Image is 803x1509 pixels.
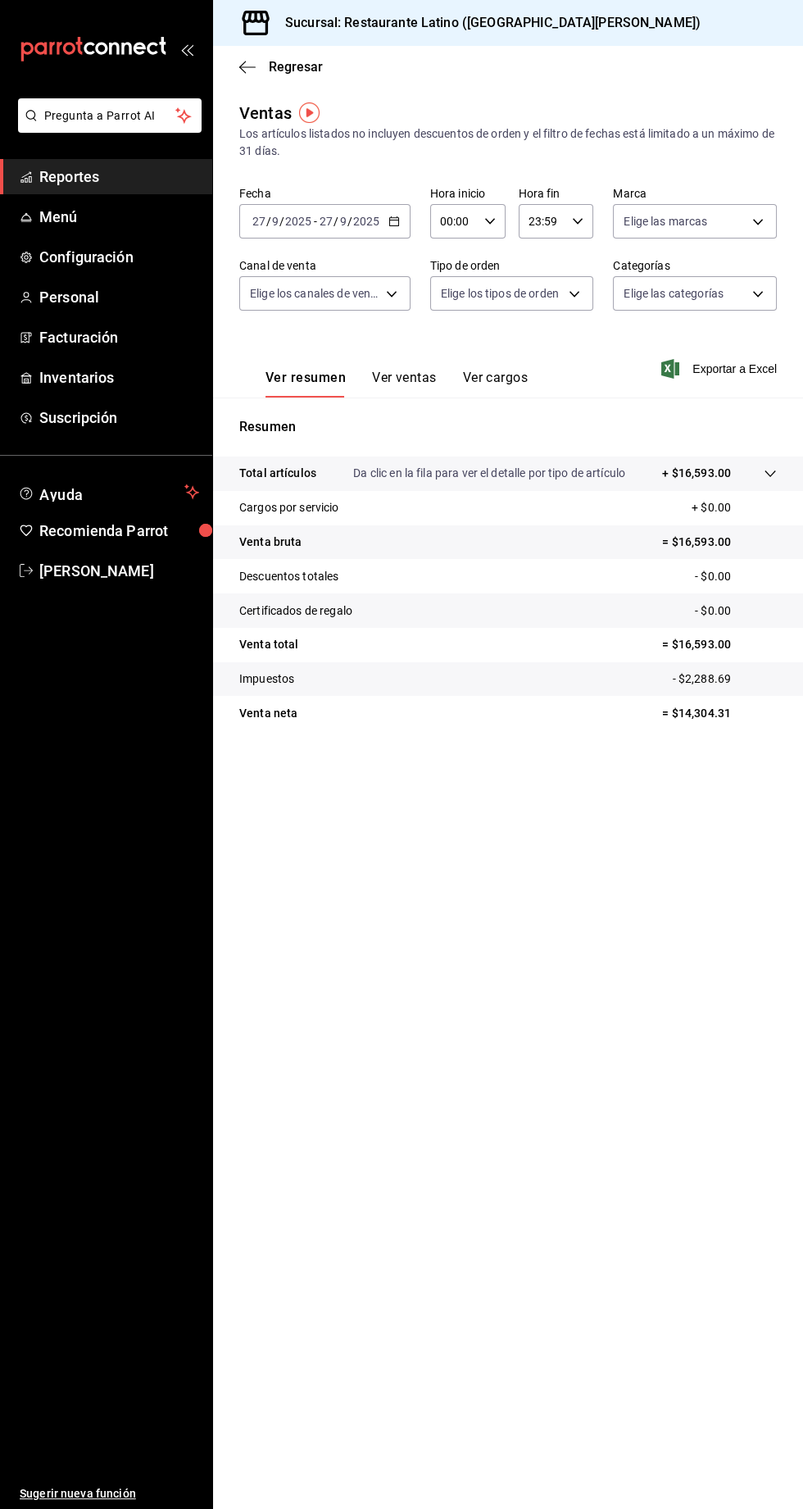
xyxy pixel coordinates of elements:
p: - $0.00 [695,568,777,585]
p: Total artículos [239,465,316,482]
span: Configuración [39,246,199,268]
p: = $16,593.00 [662,636,777,653]
span: Elige las marcas [624,213,707,230]
label: Hora inicio [430,188,506,199]
span: Suscripción [39,407,199,429]
span: Recomienda Parrot [39,520,199,542]
input: -- [271,215,279,228]
input: -- [252,215,266,228]
span: Elige los canales de venta [250,285,380,302]
span: / [266,215,271,228]
span: / [347,215,352,228]
p: + $0.00 [692,499,777,516]
p: Venta bruta [239,534,302,551]
p: Resumen [239,417,777,437]
button: Ver ventas [372,370,437,398]
label: Fecha [239,188,411,199]
p: Venta total [239,636,298,653]
button: Pregunta a Parrot AI [18,98,202,133]
button: Exportar a Excel [665,359,777,379]
button: Ver resumen [265,370,346,398]
p: = $14,304.31 [662,705,777,722]
div: Los artículos listados no incluyen descuentos de orden y el filtro de fechas está limitado a un m... [239,125,777,160]
span: Personal [39,286,199,308]
input: ---- [352,215,380,228]
input: ---- [284,215,312,228]
div: Ventas [239,101,292,125]
span: Menú [39,206,199,228]
label: Hora fin [519,188,594,199]
a: Pregunta a Parrot AI [11,119,202,136]
span: Elige las categorías [624,285,724,302]
span: Elige los tipos de orden [441,285,559,302]
img: Tooltip marker [299,102,320,123]
h3: Sucursal: Restaurante Latino ([GEOGRAPHIC_DATA][PERSON_NAME]) [272,13,701,33]
p: Impuestos [239,670,294,688]
button: Ver cargos [463,370,529,398]
span: Reportes [39,166,199,188]
span: Inventarios [39,366,199,389]
div: navigation tabs [265,370,528,398]
span: / [279,215,284,228]
label: Marca [613,188,777,199]
button: open_drawer_menu [180,43,193,56]
span: / [333,215,338,228]
span: - [314,215,317,228]
p: Certificados de regalo [239,602,352,620]
span: Regresar [269,59,323,75]
label: Tipo de orden [430,260,594,271]
span: Facturación [39,326,199,348]
p: Descuentos totales [239,568,338,585]
input: -- [319,215,333,228]
span: Ayuda [39,482,178,502]
span: [PERSON_NAME] [39,560,199,582]
p: + $16,593.00 [662,465,731,482]
p: = $16,593.00 [662,534,777,551]
p: Da clic en la fila para ver el detalle por tipo de artículo [353,465,625,482]
span: Sugerir nueva función [20,1485,199,1502]
label: Categorías [613,260,777,271]
p: - $0.00 [695,602,777,620]
label: Canal de venta [239,260,411,271]
p: - $2,288.69 [673,670,777,688]
input: -- [339,215,347,228]
p: Venta neta [239,705,297,722]
p: Cargos por servicio [239,499,339,516]
span: Pregunta a Parrot AI [44,107,176,125]
button: Regresar [239,59,323,75]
